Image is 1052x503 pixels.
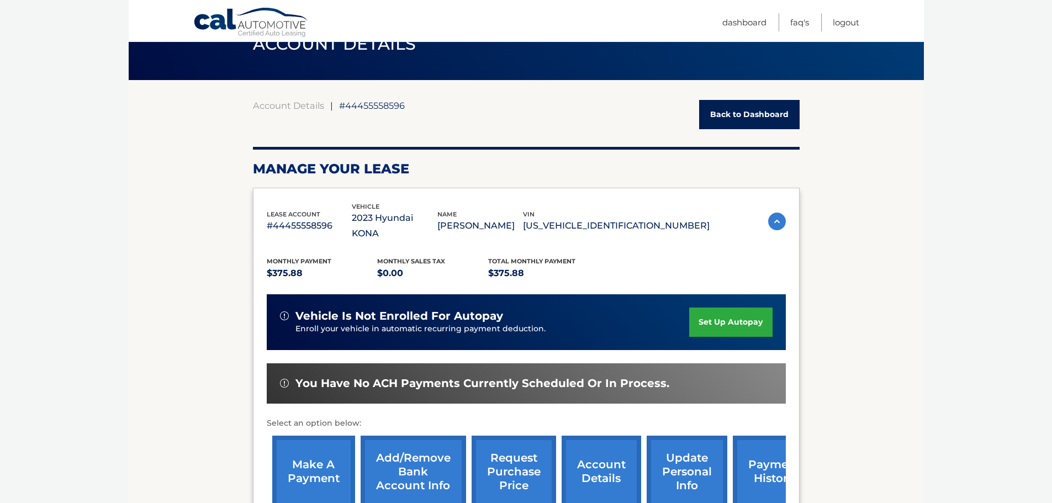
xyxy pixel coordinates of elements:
[267,266,378,281] p: $375.88
[768,213,786,230] img: accordion-active.svg
[295,323,690,335] p: Enroll your vehicle in automatic recurring payment deduction.
[295,309,503,323] span: vehicle is not enrolled for autopay
[280,379,289,388] img: alert-white.svg
[193,7,309,39] a: Cal Automotive
[267,417,786,430] p: Select an option below:
[267,210,320,218] span: lease account
[280,311,289,320] img: alert-white.svg
[833,13,859,31] a: Logout
[689,308,772,337] a: set up autopay
[437,210,457,218] span: name
[267,218,352,234] p: #44455558596
[253,34,416,54] span: ACCOUNT DETAILS
[295,377,669,390] span: You have no ACH payments currently scheduled or in process.
[722,13,766,31] a: Dashboard
[790,13,809,31] a: FAQ's
[377,266,488,281] p: $0.00
[523,218,710,234] p: [US_VEHICLE_IDENTIFICATION_NUMBER]
[488,257,575,265] span: Total Monthly Payment
[523,210,535,218] span: vin
[352,203,379,210] span: vehicle
[437,218,523,234] p: [PERSON_NAME]
[253,100,324,111] a: Account Details
[253,161,800,177] h2: Manage Your Lease
[699,100,800,129] a: Back to Dashboard
[330,100,333,111] span: |
[377,257,445,265] span: Monthly sales Tax
[267,257,331,265] span: Monthly Payment
[339,100,405,111] span: #44455558596
[488,266,599,281] p: $375.88
[352,210,437,241] p: 2023 Hyundai KONA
